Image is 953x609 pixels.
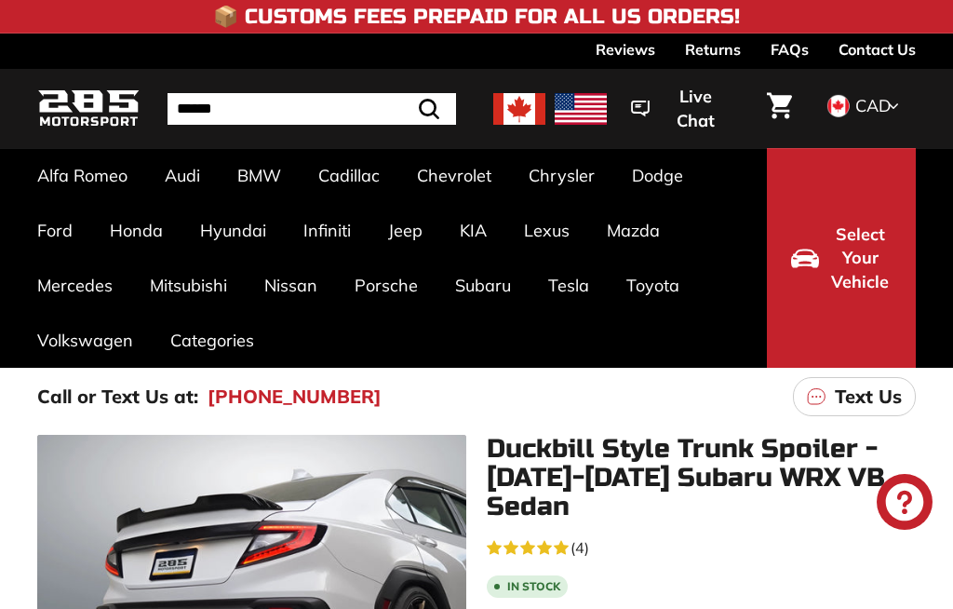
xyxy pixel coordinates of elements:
span: Live Chat [659,85,732,132]
a: 5.0 rating (4 votes) [487,535,916,559]
input: Search [168,93,456,125]
a: Honda [91,203,181,258]
a: Alfa Romeo [19,148,146,203]
a: Dodge [613,148,702,203]
a: BMW [219,148,300,203]
a: Subaru [436,258,530,313]
a: Jeep [369,203,441,258]
a: Mitsubishi [131,258,246,313]
span: CAD [855,95,891,116]
a: Categories [152,313,273,368]
h4: 📦 Customs Fees Prepaid for All US Orders! [213,6,740,28]
a: Chevrolet [398,148,510,203]
b: In stock [507,581,560,592]
a: Cadillac [300,148,398,203]
a: FAQs [771,34,809,65]
a: Text Us [793,377,916,416]
a: Toyota [608,258,698,313]
a: [PHONE_NUMBER] [208,383,382,411]
p: Call or Text Us at: [37,383,198,411]
a: Porsche [336,258,436,313]
a: Mercedes [19,258,131,313]
a: Returns [685,34,741,65]
span: Select Your Vehicle [828,223,892,294]
inbox-online-store-chat: Shopify online store chat [871,474,938,535]
a: KIA [441,203,505,258]
a: Tesla [530,258,608,313]
a: Hyundai [181,203,285,258]
span: (4) [570,536,589,559]
a: Infiniti [285,203,369,258]
a: Reviews [596,34,655,65]
a: Audi [146,148,219,203]
a: Volkswagen [19,313,152,368]
a: Cart [756,77,803,141]
a: Ford [19,203,91,258]
h1: Duckbill Style Trunk Spoiler - [DATE]-[DATE] Subaru WRX VB Sedan [487,435,916,521]
a: Nissan [246,258,336,313]
button: Live Chat [607,74,756,143]
a: Chrysler [510,148,613,203]
p: Text Us [835,383,902,411]
button: Select Your Vehicle [767,148,916,368]
a: Mazda [588,203,678,258]
img: Logo_285_Motorsport_areodynamics_components [37,87,140,130]
a: Contact Us [839,34,916,65]
a: Lexus [505,203,588,258]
